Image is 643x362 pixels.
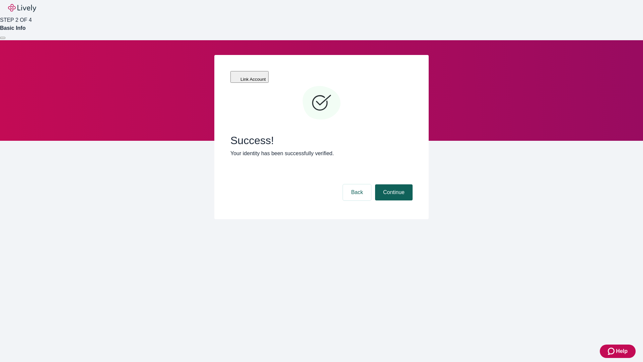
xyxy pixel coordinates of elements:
button: Zendesk support iconHelp [600,345,636,358]
svg: Zendesk support icon [608,347,616,355]
p: Your identity has been successfully verified. [230,149,413,158]
img: Lively [8,4,36,12]
svg: Checkmark icon [301,83,342,123]
span: Help [616,347,628,355]
button: Back [343,184,371,200]
span: Success! [230,134,413,147]
button: Continue [375,184,413,200]
button: Link Account [230,71,269,83]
